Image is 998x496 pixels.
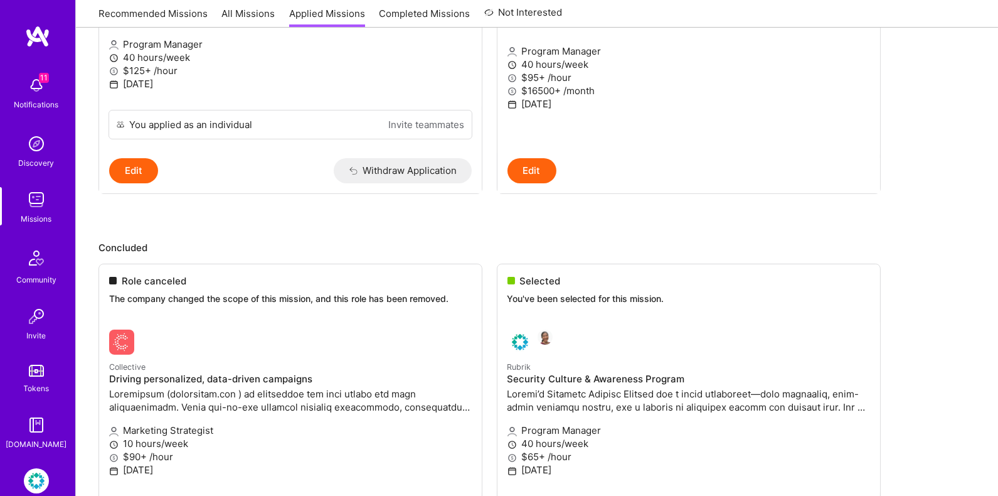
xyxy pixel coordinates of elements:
[109,38,472,51] p: Program Manager
[109,64,472,77] p: $125+ /hour
[98,7,208,28] a: Recommended Missions
[24,73,49,98] img: bell
[507,58,870,71] p: 40 hours/week
[109,40,119,50] i: icon Applicant
[39,73,49,83] span: 11
[24,304,49,329] img: Invite
[507,71,870,84] p: $95+ /hour
[380,7,470,28] a: Completed Missions
[388,118,464,131] a: Invite teammates
[507,100,517,109] i: icon Calendar
[289,7,365,28] a: Applied Missions
[24,187,49,212] img: teamwork
[484,5,563,28] a: Not Interested
[21,243,51,273] img: Community
[19,156,55,170] div: Discovery
[24,131,49,156] img: discovery
[507,87,517,96] i: icon MoneyGray
[98,241,975,254] p: Concluded
[507,158,556,183] button: Edit
[109,77,472,90] p: [DATE]
[109,67,119,76] i: icon MoneyGray
[24,412,49,438] img: guide book
[109,51,472,64] p: 40 hours/week
[222,7,275,28] a: All Missions
[24,382,50,395] div: Tokens
[507,60,517,70] i: icon Clock
[16,273,56,286] div: Community
[6,438,67,451] div: [DOMAIN_NAME]
[21,468,52,493] a: Rubrik: Security Culture & Awareness Program
[109,158,158,183] button: Edit
[129,118,252,131] div: You applied as an individual
[109,53,119,63] i: icon Clock
[507,97,870,111] p: [DATE]
[24,468,49,493] img: Rubrik: Security Culture & Awareness Program
[27,329,46,342] div: Invite
[14,98,59,111] div: Notifications
[25,25,50,48] img: logo
[21,212,52,225] div: Missions
[109,80,119,89] i: icon Calendar
[507,73,517,83] i: icon MoneyGray
[507,47,517,57] i: icon Applicant
[507,84,870,97] p: $16500+ /month
[334,158,472,183] button: Withdraw Application
[507,45,870,58] p: Program Manager
[29,365,44,377] img: tokens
